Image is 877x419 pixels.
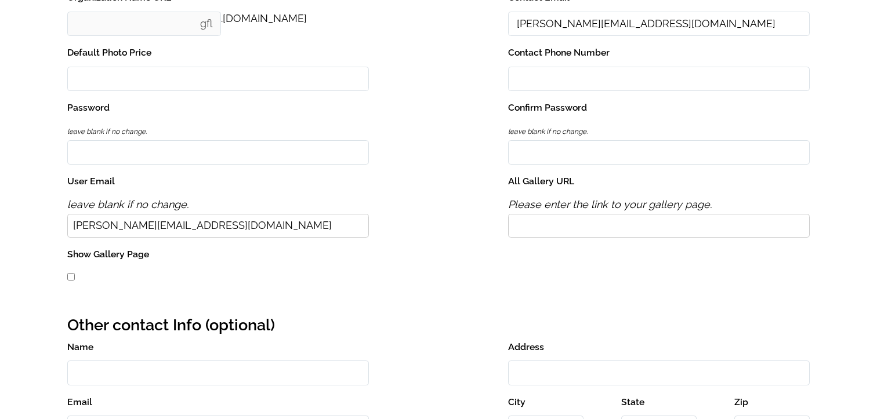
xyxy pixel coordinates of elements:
[67,198,189,210] span: leave blank if no change.
[67,311,810,340] h2: Other contact Info (optional)
[508,339,810,355] label: Address
[508,173,810,190] label: All Gallery URL
[621,394,697,410] label: State
[67,246,369,263] label: Show Gallery Page
[67,394,369,410] label: Email
[508,127,588,136] span: leave blank if no change.
[67,100,369,116] label: Password
[67,173,369,190] label: User Email
[508,100,810,116] label: Confirm Password
[221,12,307,24] span: .[DOMAIN_NAME]
[734,394,810,410] label: Zip
[67,339,369,355] label: Name
[67,45,369,61] label: Default Photo Price
[508,198,712,210] span: Please enter the link to your gallery page.
[508,45,810,61] label: Contact Phone Number
[508,394,584,410] label: City
[67,127,147,136] span: leave blank if no change.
